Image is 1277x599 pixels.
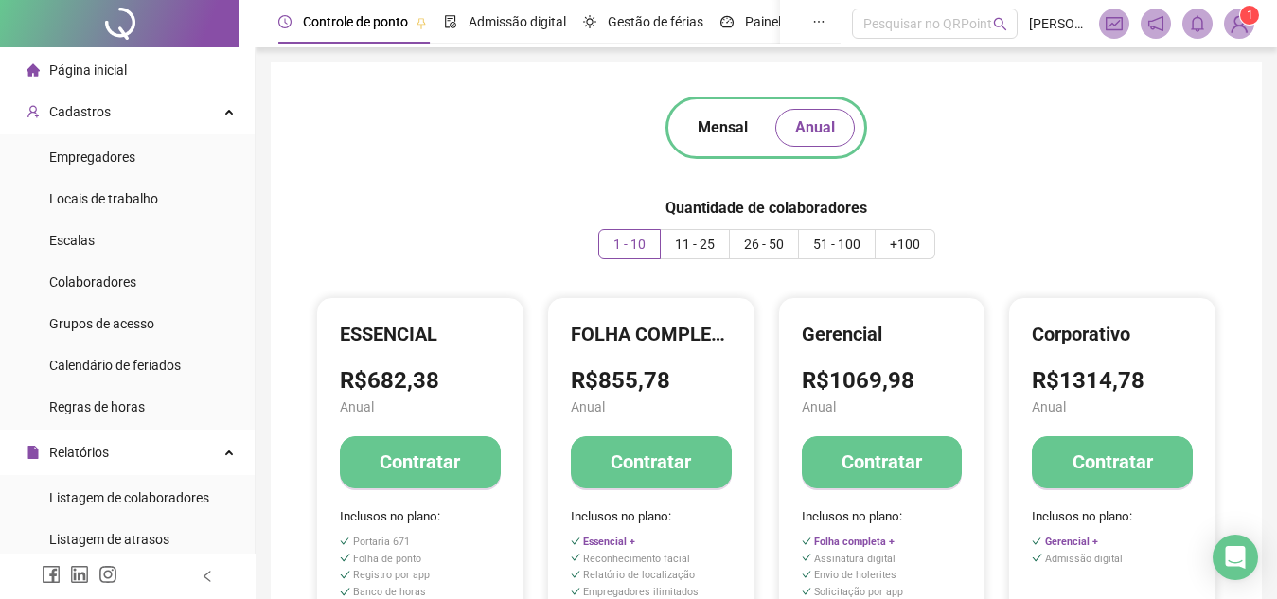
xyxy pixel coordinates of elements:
[27,446,40,459] span: file
[745,14,819,29] span: Painel do DP
[201,570,214,583] span: left
[303,14,408,29] span: Controle de ponto
[608,14,703,29] span: Gestão de férias
[1247,9,1253,22] span: 1
[1073,449,1153,475] h4: Contratar
[583,15,596,28] span: sun
[98,565,117,584] span: instagram
[802,321,963,347] h4: Gerencial
[340,507,501,527] span: Inclusos no plano:
[49,445,109,460] span: Relatórios
[775,109,855,147] button: Anual
[353,536,410,548] span: Portaria 671
[802,507,963,527] span: Inclusos no plano:
[814,569,896,581] span: Envio de holerites
[720,15,734,28] span: dashboard
[613,237,646,252] span: 1 - 10
[571,587,581,597] span: check
[802,587,812,597] span: check
[1032,537,1042,547] span: check
[49,191,158,206] span: Locais de trabalho
[42,565,61,584] span: facebook
[571,366,732,396] h3: R$855,78
[353,569,430,581] span: Registro por app
[571,537,581,547] span: check
[278,15,292,28] span: clock-circle
[802,553,812,563] span: check
[49,233,95,248] span: Escalas
[340,396,501,417] span: Anual
[571,553,581,563] span: check
[583,536,635,548] span: Essencial +
[665,197,867,220] h5: Quantidade de colaboradores
[993,17,1007,31] span: search
[802,436,963,488] button: Contratar
[340,436,501,488] button: Contratar
[814,536,895,548] span: Folha completa +
[353,553,421,565] span: Folha de ponto
[1032,321,1193,347] h4: Corporativo
[802,396,963,417] span: Anual
[678,109,768,147] button: Mensal
[698,116,748,139] span: Mensal
[416,17,427,28] span: pushpin
[1147,15,1164,32] span: notification
[583,569,695,581] span: Relatório de localização
[340,321,501,347] h4: ESSENCIAL
[813,237,860,252] span: 51 - 100
[842,449,922,475] h4: Contratar
[1225,9,1253,38] img: 91704
[571,321,732,347] h4: FOLHA COMPLETA
[1032,436,1193,488] button: Contratar
[380,449,460,475] h4: Contratar
[812,15,825,28] span: ellipsis
[1106,15,1123,32] span: fund
[1240,6,1259,25] sup: Atualize o seu contato no menu Meus Dados
[583,553,690,565] span: Reconhecimento facial
[802,570,812,580] span: check
[675,237,715,252] span: 11 - 25
[49,316,154,331] span: Grupos de acesso
[1032,507,1193,527] span: Inclusos no plano:
[49,62,127,78] span: Página inicial
[340,537,350,547] span: check
[49,399,145,414] span: Regras de horas
[49,104,111,119] span: Cadastros
[611,449,691,475] h4: Contratar
[571,436,732,488] button: Contratar
[1032,366,1193,396] h3: R$1314,78
[802,366,963,396] h3: R$1069,98
[340,570,350,580] span: check
[49,150,135,165] span: Empregadores
[795,116,835,139] span: Anual
[469,14,566,29] span: Admissão digital
[1045,553,1123,565] span: Admissão digital
[49,532,169,547] span: Listagem de atrasos
[70,565,89,584] span: linkedin
[1032,396,1193,417] span: Anual
[340,587,350,597] span: check
[571,570,581,580] span: check
[340,553,350,563] span: check
[27,63,40,77] span: home
[1029,13,1088,34] span: [PERSON_NAME]
[583,586,699,598] span: Empregadores ilimitados
[444,15,457,28] span: file-done
[814,553,896,565] span: Assinatura digital
[1189,15,1206,32] span: bell
[571,507,732,527] span: Inclusos no plano:
[49,274,136,290] span: Colaboradores
[890,237,920,252] span: +100
[744,237,784,252] span: 26 - 50
[49,490,209,505] span: Listagem de colaboradores
[49,358,181,373] span: Calendário de feriados
[1045,536,1098,548] span: Gerencial +
[340,366,501,396] h3: R$682,38
[27,105,40,118] span: user-add
[1032,553,1042,563] span: check
[802,537,812,547] span: check
[814,586,903,598] span: Solicitação por app
[571,396,732,417] span: Anual
[353,586,426,598] span: Banco de horas
[1213,535,1258,580] div: Open Intercom Messenger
